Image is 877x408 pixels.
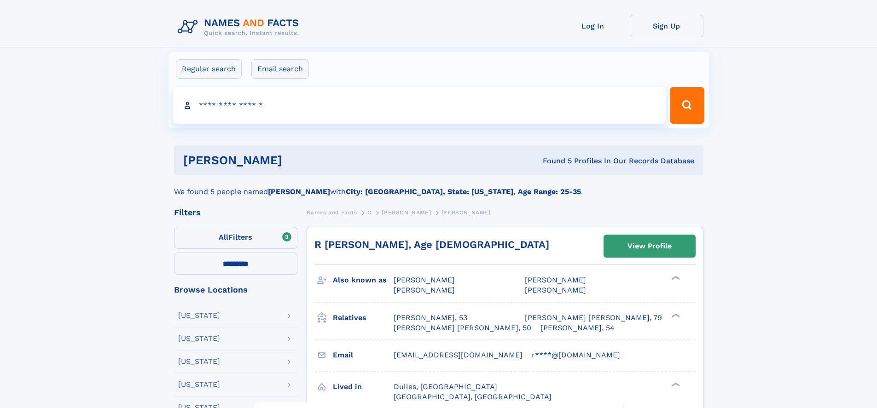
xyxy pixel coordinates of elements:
[268,187,330,196] b: [PERSON_NAME]
[556,15,630,37] a: Log In
[630,15,703,37] a: Sign Up
[174,208,297,217] div: Filters
[394,276,455,284] span: [PERSON_NAME]
[367,209,372,216] span: C
[367,207,372,218] a: C
[669,275,680,281] div: ❯
[525,276,586,284] span: [PERSON_NAME]
[346,187,581,196] b: City: [GEOGRAPHIC_DATA], State: [US_STATE], Age Range: 25-35
[178,312,220,319] div: [US_STATE]
[394,323,531,333] a: [PERSON_NAME] [PERSON_NAME], 50
[394,392,552,401] span: [GEOGRAPHIC_DATA], [GEOGRAPHIC_DATA]
[604,235,695,257] a: View Profile
[333,379,394,395] h3: Lived in
[333,347,394,363] h3: Email
[307,207,357,218] a: Names and Facts
[219,233,228,241] span: All
[394,286,455,294] span: [PERSON_NAME]
[525,286,586,294] span: [PERSON_NAME]
[627,236,672,257] div: View Profile
[394,313,467,323] a: [PERSON_NAME], 53
[178,335,220,342] div: [US_STATE]
[394,351,523,359] span: [EMAIL_ADDRESS][DOMAIN_NAME]
[382,207,431,218] a: [PERSON_NAME]
[412,156,694,166] div: Found 5 Profiles In Our Records Database
[178,381,220,388] div: [US_STATE]
[174,227,297,249] label: Filters
[174,15,307,40] img: Logo Names and Facts
[183,155,412,166] h1: [PERSON_NAME]
[174,175,703,197] div: We found 5 people named with .
[173,87,666,124] input: search input
[669,381,680,387] div: ❯
[178,358,220,365] div: [US_STATE]
[540,323,615,333] a: [PERSON_NAME], 54
[333,310,394,326] h3: Relatives
[394,382,497,391] span: Dulles, [GEOGRAPHIC_DATA]
[333,272,394,288] h3: Also known as
[314,239,549,250] a: R [PERSON_NAME], Age [DEMOGRAPHIC_DATA]
[669,312,680,318] div: ❯
[441,209,491,216] span: [PERSON_NAME]
[251,59,309,79] label: Email search
[382,209,431,216] span: [PERSON_NAME]
[670,87,704,124] button: Search Button
[174,286,297,294] div: Browse Locations
[525,313,662,323] a: [PERSON_NAME] [PERSON_NAME], 79
[176,59,242,79] label: Regular search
